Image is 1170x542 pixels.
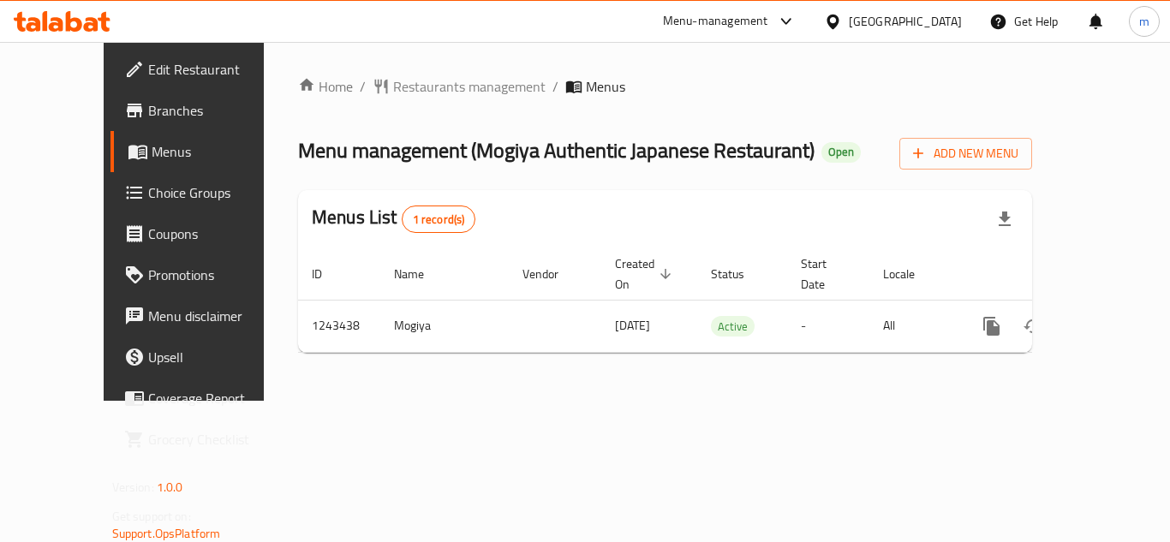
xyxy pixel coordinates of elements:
[787,300,869,352] td: -
[148,429,285,450] span: Grocery Checklist
[821,142,861,163] div: Open
[360,76,366,97] li: /
[958,248,1149,301] th: Actions
[148,59,285,80] span: Edit Restaurant
[110,49,299,90] a: Edit Restaurant
[148,306,285,326] span: Menu disclaimer
[913,143,1018,164] span: Add New Menu
[711,264,767,284] span: Status
[298,76,353,97] a: Home
[312,205,475,233] h2: Menus List
[711,317,755,337] span: Active
[971,306,1012,347] button: more
[110,90,299,131] a: Branches
[403,211,475,228] span: 1 record(s)
[849,12,962,31] div: [GEOGRAPHIC_DATA]
[312,264,344,284] span: ID
[373,76,546,97] a: Restaurants management
[899,138,1032,170] button: Add New Menu
[148,388,285,408] span: Coverage Report
[110,254,299,295] a: Promotions
[112,476,154,498] span: Version:
[110,378,299,419] a: Coverage Report
[112,505,191,527] span: Get support on:
[801,253,849,295] span: Start Date
[869,300,958,352] td: All
[110,172,299,213] a: Choice Groups
[663,11,768,32] div: Menu-management
[615,314,650,337] span: [DATE]
[110,213,299,254] a: Coupons
[298,300,380,352] td: 1243438
[883,264,937,284] span: Locale
[148,265,285,285] span: Promotions
[110,419,299,460] a: Grocery Checklist
[148,182,285,203] span: Choice Groups
[152,141,285,162] span: Menus
[157,476,183,498] span: 1.0.0
[298,248,1149,353] table: enhanced table
[522,264,581,284] span: Vendor
[586,76,625,97] span: Menus
[148,100,285,121] span: Branches
[298,76,1032,97] nav: breadcrumb
[552,76,558,97] li: /
[393,76,546,97] span: Restaurants management
[821,145,861,159] span: Open
[298,131,815,170] span: Menu management ( Mogiya Authentic Japanese Restaurant )
[394,264,446,284] span: Name
[110,131,299,172] a: Menus
[402,205,476,233] div: Total records count
[380,300,509,352] td: Mogiya
[148,223,285,244] span: Coupons
[1139,12,1149,31] span: m
[615,253,677,295] span: Created On
[711,316,755,337] div: Active
[1012,306,1054,347] button: Change Status
[110,337,299,378] a: Upsell
[110,295,299,337] a: Menu disclaimer
[984,199,1025,240] div: Export file
[148,347,285,367] span: Upsell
